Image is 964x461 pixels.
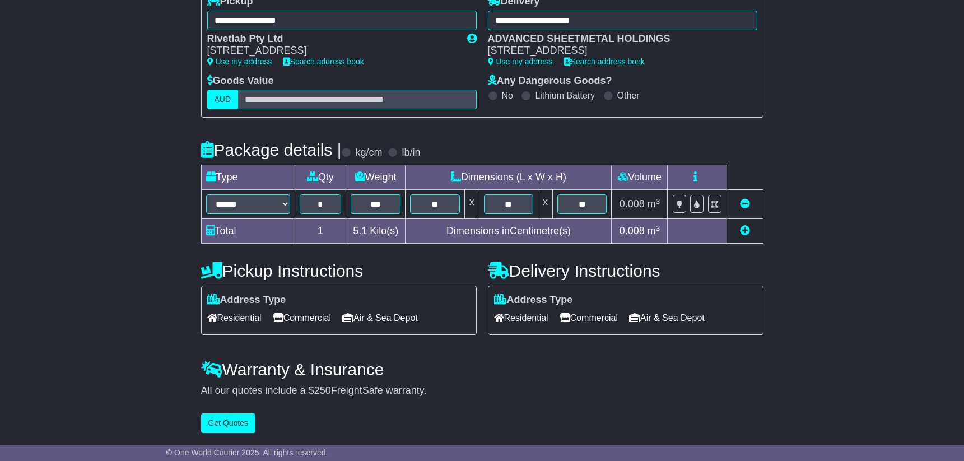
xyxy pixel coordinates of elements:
span: 250 [314,385,331,396]
button: Get Quotes [201,413,256,433]
h4: Delivery Instructions [488,262,763,280]
h4: Package details | [201,141,342,159]
span: Residential [207,309,262,327]
label: Goods Value [207,75,274,87]
td: Dimensions in Centimetre(s) [406,219,612,244]
label: lb/in [402,147,420,159]
div: All our quotes include a $ FreightSafe warranty. [201,385,763,397]
span: Commercial [273,309,331,327]
div: [STREET_ADDRESS] [207,45,456,57]
td: 1 [295,219,346,244]
td: Volume [612,165,668,190]
span: Air & Sea Depot [629,309,705,327]
a: Use my address [207,57,272,66]
div: [STREET_ADDRESS] [488,45,746,57]
span: m [648,198,660,209]
label: AUD [207,90,239,109]
label: No [502,90,513,101]
span: Commercial [560,309,618,327]
a: Remove this item [740,198,750,209]
td: Kilo(s) [346,219,406,244]
td: x [464,190,479,219]
td: Dimensions (L x W x H) [406,165,612,190]
a: Search address book [564,57,645,66]
div: Rivetlab Pty Ltd [207,33,456,45]
span: Residential [494,309,548,327]
span: 0.008 [620,225,645,236]
td: Weight [346,165,406,190]
td: Qty [295,165,346,190]
span: m [648,225,660,236]
a: Search address book [283,57,364,66]
div: ADVANCED SHEETMETAL HOLDINGS [488,33,746,45]
td: Type [201,165,295,190]
h4: Warranty & Insurance [201,360,763,379]
h4: Pickup Instructions [201,262,477,280]
sup: 3 [656,197,660,206]
a: Add new item [740,225,750,236]
sup: 3 [656,224,660,232]
label: Address Type [494,294,573,306]
label: Address Type [207,294,286,306]
label: Any Dangerous Goods? [488,75,612,87]
a: Use my address [488,57,553,66]
span: 5.1 [353,225,367,236]
span: Air & Sea Depot [342,309,418,327]
span: © One World Courier 2025. All rights reserved. [166,448,328,457]
label: kg/cm [355,147,382,159]
span: 0.008 [620,198,645,209]
label: Lithium Battery [535,90,595,101]
td: x [538,190,553,219]
label: Other [617,90,640,101]
td: Total [201,219,295,244]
